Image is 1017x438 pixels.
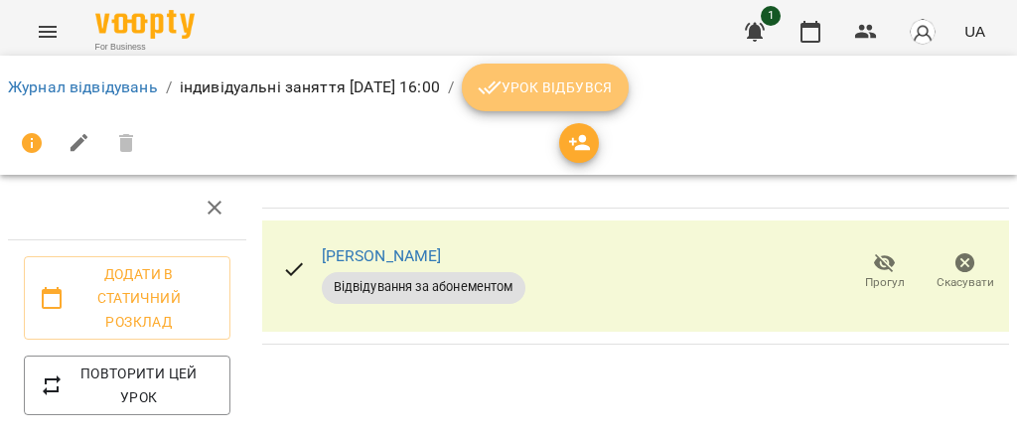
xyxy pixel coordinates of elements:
[448,75,454,99] li: /
[40,362,215,409] span: Повторити цей урок
[40,262,215,334] span: Додати в статичний розклад
[865,274,905,291] span: Прогул
[964,21,985,42] span: UA
[937,274,994,291] span: Скасувати
[322,278,525,296] span: Відвідування за абонементом
[956,13,993,50] button: UA
[95,41,195,54] span: For Business
[925,244,1005,300] button: Скасувати
[24,8,72,56] button: Menu
[24,256,230,340] button: Додати в статичний розклад
[24,356,230,415] button: Повторити цей урок
[180,75,440,99] p: індивідуальні заняття [DATE] 16:00
[8,77,158,96] a: Журнал відвідувань
[909,18,937,46] img: avatar_s.png
[8,64,1009,111] nav: breadcrumb
[844,244,925,300] button: Прогул
[322,246,442,265] a: [PERSON_NAME]
[761,6,781,26] span: 1
[478,75,613,99] span: Урок відбувся
[462,64,629,111] button: Урок відбувся
[166,75,172,99] li: /
[95,10,195,39] img: Voopty Logo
